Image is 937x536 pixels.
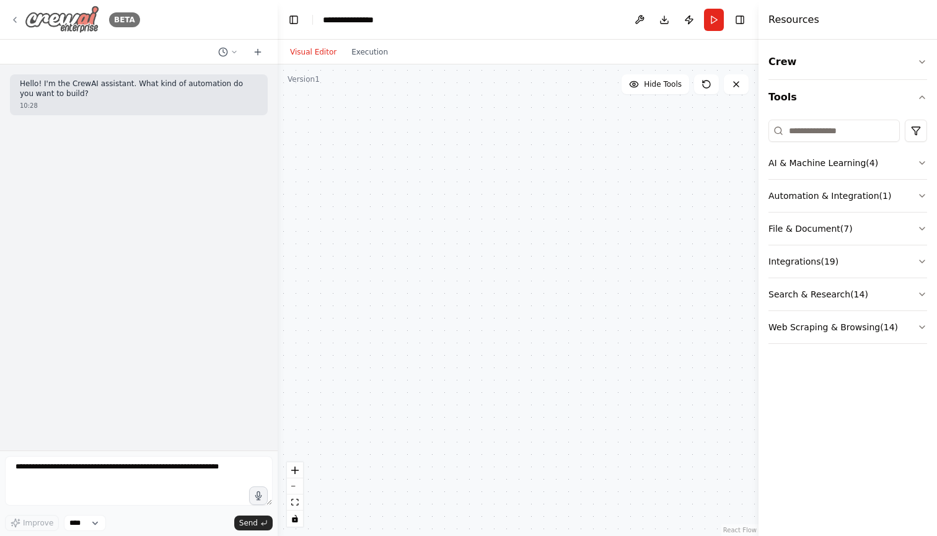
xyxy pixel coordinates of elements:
button: Switch to previous chat [213,45,243,59]
div: Tools [768,115,927,354]
button: Tools [768,80,927,115]
button: Search & Research(14) [768,278,927,310]
button: Crew [768,45,927,79]
button: Visual Editor [283,45,344,59]
span: Improve [23,518,53,528]
button: Send [234,516,273,530]
div: React Flow controls [287,462,303,527]
button: Start a new chat [248,45,268,59]
p: Hello! I'm the CrewAI assistant. What kind of automation do you want to build? [20,79,258,99]
button: File & Document(7) [768,213,927,245]
button: toggle interactivity [287,511,303,527]
button: Hide left sidebar [285,11,302,29]
button: Hide right sidebar [731,11,749,29]
button: Hide Tools [622,74,689,94]
button: zoom out [287,478,303,494]
div: Version 1 [288,74,320,84]
div: BETA [109,12,140,27]
h4: Resources [768,12,819,27]
nav: breadcrumb [323,14,387,26]
button: zoom in [287,462,303,478]
button: AI & Machine Learning(4) [768,147,927,179]
button: Integrations(19) [768,245,927,278]
button: fit view [287,494,303,511]
button: Execution [344,45,395,59]
button: Automation & Integration(1) [768,180,927,212]
img: Logo [25,6,99,33]
span: Hide Tools [644,79,682,89]
button: Improve [5,515,59,531]
div: 10:28 [20,101,258,110]
a: React Flow attribution [723,527,757,534]
button: Click to speak your automation idea [249,486,268,505]
button: Web Scraping & Browsing(14) [768,311,927,343]
span: Send [239,518,258,528]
